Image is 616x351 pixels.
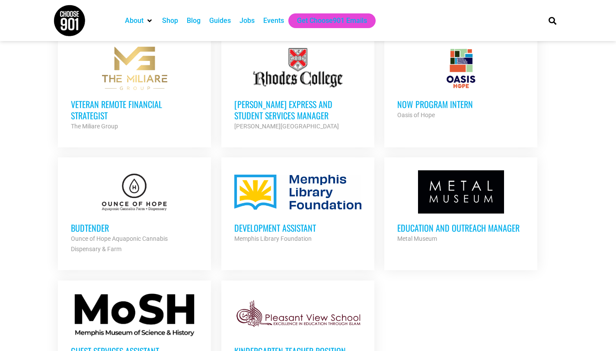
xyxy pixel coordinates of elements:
h3: NOW Program Intern [397,99,524,110]
a: Education and Outreach Manager Metal Museum [384,157,537,257]
h3: Veteran Remote Financial Strategist [71,99,198,121]
nav: Main nav [121,13,534,28]
strong: Metal Museum [397,235,437,242]
a: Budtender Ounce of Hope Aquaponic Cannabis Dispensary & Farm [58,157,211,267]
a: Get Choose901 Emails [297,16,367,26]
a: Blog [187,16,201,26]
a: [PERSON_NAME] Express and Student Services Manager [PERSON_NAME][GEOGRAPHIC_DATA] [221,34,374,144]
strong: The Miliare Group [71,123,118,130]
a: Development Assistant Memphis Library Foundation [221,157,374,257]
a: NOW Program Intern Oasis of Hope [384,34,537,133]
strong: Memphis Library Foundation [234,235,312,242]
strong: Oasis of Hope [397,112,435,118]
a: About [125,16,144,26]
strong: Ounce of Hope Aquaponic Cannabis Dispensary & Farm [71,235,168,252]
h3: Budtender [71,222,198,233]
h3: Development Assistant [234,222,361,233]
a: Jobs [239,16,255,26]
div: About [121,13,158,28]
a: Veteran Remote Financial Strategist The Miliare Group [58,34,211,144]
strong: [PERSON_NAME][GEOGRAPHIC_DATA] [234,123,339,130]
h3: [PERSON_NAME] Express and Student Services Manager [234,99,361,121]
a: Shop [162,16,178,26]
h3: Education and Outreach Manager [397,222,524,233]
div: Search [545,13,559,28]
a: Guides [209,16,231,26]
a: Events [263,16,284,26]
